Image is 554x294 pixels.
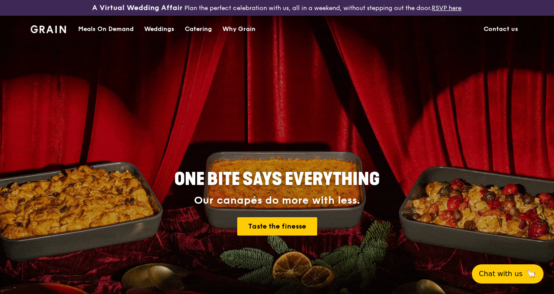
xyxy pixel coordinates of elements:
div: Our canapés do more with less. [120,195,434,207]
span: 🦙 [526,269,537,279]
img: Grain [31,25,66,33]
div: Meals On Demand [78,16,134,42]
span: ONE BITE SAYS EVERYTHING [174,169,380,190]
h3: A Virtual Wedding Affair [92,3,183,12]
a: Why Grain [217,16,261,42]
div: Why Grain [222,16,256,42]
a: Taste the finesse [237,217,317,236]
a: GrainGrain [31,15,66,41]
div: Catering [185,16,212,42]
a: Contact us [478,16,523,42]
div: Weddings [144,16,174,42]
a: Catering [180,16,217,42]
span: Chat with us [479,269,523,279]
button: Chat with us🦙 [472,264,544,284]
div: Plan the perfect celebration with us, all in a weekend, without stepping out the door. [92,3,461,12]
a: RSVP here [432,4,461,12]
a: Weddings [139,16,180,42]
